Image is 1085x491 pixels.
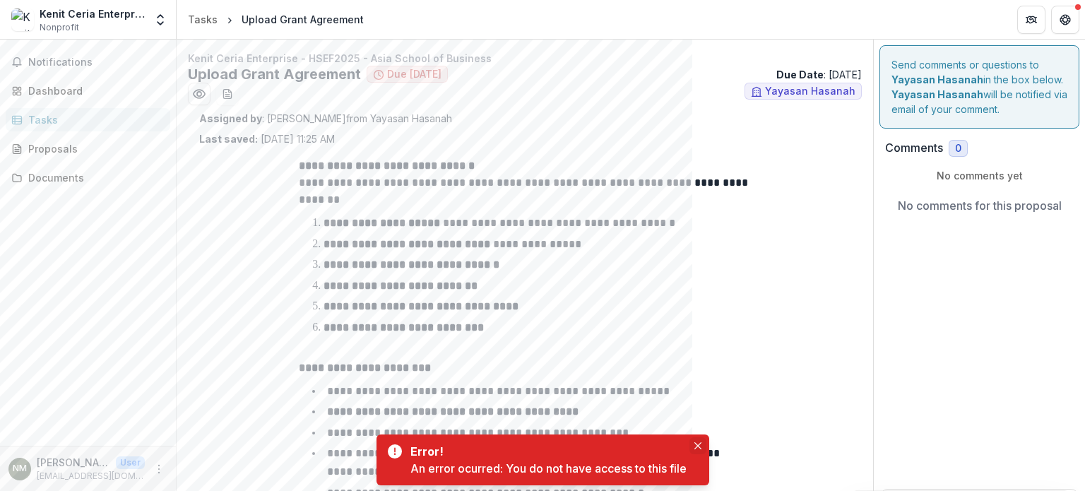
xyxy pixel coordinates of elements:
[765,85,855,97] span: Yayasan Hasanah
[28,112,159,127] div: Tasks
[6,166,170,189] a: Documents
[182,9,223,30] a: Tasks
[216,83,239,105] button: download-word-button
[410,443,681,460] div: Error!
[885,168,1074,183] p: No comments yet
[199,131,335,146] p: [DATE] 11:25 AM
[188,83,211,105] button: Preview 7fa949e4-bdf1-4aad-877f-7c14adeec6b3.pdf
[885,141,943,155] h2: Comments
[891,88,983,100] strong: Yayasan Hasanah
[199,112,262,124] strong: Assigned by
[40,21,79,34] span: Nonprofit
[28,141,159,156] div: Proposals
[182,9,369,30] nav: breadcrumb
[6,108,170,131] a: Tasks
[28,83,159,98] div: Dashboard
[11,8,34,31] img: Kenit Ceria Enterprise
[28,170,159,185] div: Documents
[116,456,145,469] p: User
[150,461,167,478] button: More
[6,79,170,102] a: Dashboard
[387,69,441,81] span: Due [DATE]
[776,69,824,81] strong: Due Date
[188,12,218,27] div: Tasks
[188,66,361,83] h2: Upload Grant Agreement
[13,464,27,473] div: Nik Raihan Binti Mohamed
[6,137,170,160] a: Proposals
[199,133,258,145] strong: Last saved:
[199,111,850,126] p: : [PERSON_NAME] from Yayasan Hasanah
[776,67,862,82] p: : [DATE]
[242,12,364,27] div: Upload Grant Agreement
[37,470,145,483] p: [EMAIL_ADDRESS][DOMAIN_NAME]
[879,45,1079,129] div: Send comments or questions to in the box below. will be notified via email of your comment.
[188,51,862,66] p: Kenit Ceria Enterprise - HSEF2025 - Asia School of Business
[891,73,983,85] strong: Yayasan Hasanah
[898,197,1062,214] p: No comments for this proposal
[1051,6,1079,34] button: Get Help
[689,437,706,454] button: Close
[37,455,110,470] p: [PERSON_NAME]
[410,460,687,477] div: An error ocurred: You do not have access to this file
[1017,6,1045,34] button: Partners
[150,6,170,34] button: Open entity switcher
[955,143,961,155] span: 0
[6,51,170,73] button: Notifications
[28,57,165,69] span: Notifications
[40,6,145,21] div: Kenit Ceria Enterprise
